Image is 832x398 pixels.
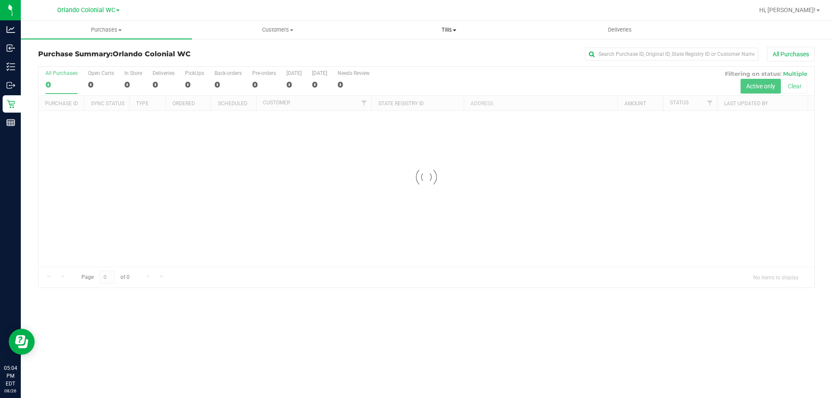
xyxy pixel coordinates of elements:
p: 05:04 PM EDT [4,364,17,388]
inline-svg: Reports [6,118,15,127]
a: Purchases [21,21,192,39]
span: Customers [192,26,363,34]
a: Deliveries [534,21,705,39]
span: Orlando Colonial WC [57,6,115,14]
inline-svg: Inventory [6,62,15,71]
inline-svg: Analytics [6,25,15,34]
a: Customers [192,21,363,39]
a: Tills [363,21,534,39]
iframe: Resource center [9,329,35,355]
span: Deliveries [596,26,643,34]
inline-svg: Retail [6,100,15,108]
span: Hi, [PERSON_NAME]! [759,6,816,13]
span: Tills [364,26,534,34]
input: Search Purchase ID, Original ID, State Registry ID or Customer Name... [585,48,758,61]
span: Purchases [21,26,192,34]
span: Orlando Colonial WC [113,50,191,58]
inline-svg: Inbound [6,44,15,52]
button: All Purchases [767,47,815,61]
p: 08/26 [4,388,17,394]
inline-svg: Outbound [6,81,15,90]
h3: Purchase Summary: [38,50,297,58]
